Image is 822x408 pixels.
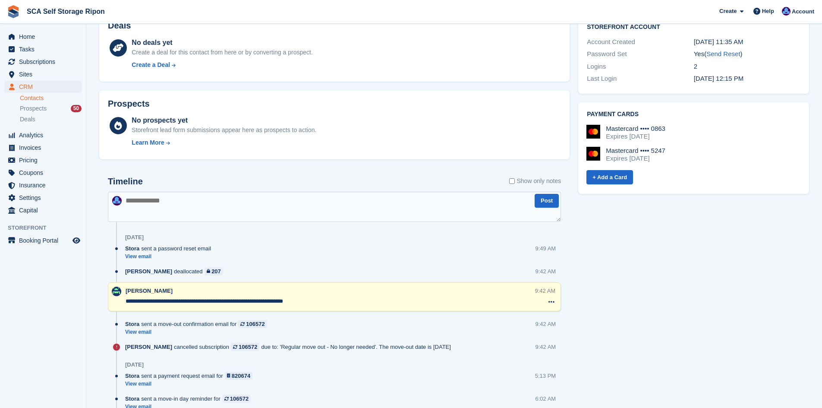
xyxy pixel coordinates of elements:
span: Stora [125,395,139,403]
div: sent a password reset email [125,244,215,253]
a: 820674 [225,372,253,380]
span: Analytics [19,129,71,141]
div: Expires [DATE] [606,133,665,140]
div: Logins [587,62,693,72]
img: Thomas Webb [112,287,121,296]
div: 50 [71,105,82,112]
div: 5:13 PM [535,372,556,380]
span: Create [719,7,737,16]
span: Pricing [19,154,71,166]
span: Prospects [20,104,47,113]
span: [PERSON_NAME] [125,343,172,351]
span: Subscriptions [19,56,71,68]
span: Help [762,7,774,16]
div: 2 [694,62,800,72]
span: CRM [19,81,71,93]
div: Password Set [587,49,693,59]
img: Sarah Race [112,196,122,206]
span: Coupons [19,167,71,179]
h2: Deals [108,21,131,31]
span: Account [792,7,814,16]
a: menu [4,234,82,247]
a: Contacts [20,94,82,102]
div: 9:49 AM [535,244,556,253]
span: Invoices [19,142,71,154]
div: Last Login [587,74,693,84]
h2: Storefront Account [587,22,800,31]
div: Learn More [132,138,164,147]
span: Tasks [19,43,71,55]
div: Create a deal for this contact from here or by converting a prospect. [132,48,312,57]
a: Learn More [132,138,316,147]
div: No deals yet [132,38,312,48]
div: sent a payment request email for [125,372,257,380]
h2: Timeline [108,177,143,187]
a: 106572 [222,395,251,403]
a: 106572 [238,320,267,328]
span: Stora [125,320,139,328]
a: View email [125,253,215,260]
span: [PERSON_NAME] [125,267,172,275]
div: 6:02 AM [535,395,556,403]
img: stora-icon-8386f47178a22dfd0bd8f6a31ec36ba5ce8667c1dd55bd0f319d3a0aa187defe.svg [7,5,20,18]
span: Stora [125,372,139,380]
div: 820674 [232,372,250,380]
a: SCA Self Storage Ripon [23,4,108,19]
span: Settings [19,192,71,204]
img: Mastercard Logo [586,125,600,139]
div: [DATE] 11:35 AM [694,37,800,47]
div: cancelled subscription due to: 'Regular move out - No longer needed'. The move-out date is [DATE] [125,343,455,351]
div: Account Created [587,37,693,47]
h2: Prospects [108,99,150,109]
time: 2025-09-05 11:15:22 UTC [694,75,744,82]
div: sent a move-out confirmation email for [125,320,271,328]
div: 106572 [246,320,265,328]
img: Sarah Race [782,7,791,16]
a: menu [4,43,82,55]
div: 106572 [239,343,257,351]
span: Sites [19,68,71,80]
div: sent a move-in day reminder for [125,395,255,403]
div: 9:42 AM [535,320,556,328]
a: View email [125,380,257,388]
span: Insurance [19,179,71,191]
input: Show only notes [509,177,515,186]
a: menu [4,179,82,191]
span: ( ) [704,50,742,57]
div: Storefront lead form submissions appear here as prospects to action. [132,126,316,135]
div: deallocated [125,267,227,275]
button: Post [535,194,559,208]
a: Send Reset [706,50,740,57]
img: Mastercard Logo [586,147,600,161]
div: 106572 [230,395,249,403]
h2: Payment cards [587,111,800,118]
div: 9:42 AM [535,343,556,351]
a: menu [4,167,82,179]
a: 106572 [231,343,259,351]
div: Expires [DATE] [606,155,665,162]
a: menu [4,31,82,43]
a: Preview store [71,235,82,246]
span: [PERSON_NAME] [126,288,173,294]
div: [DATE] [125,234,144,241]
a: 207 [205,267,223,275]
a: + Add a Card [586,170,633,184]
a: Prospects 50 [20,104,82,113]
a: Create a Deal [132,60,312,70]
span: Deals [20,115,35,123]
span: Booking Portal [19,234,71,247]
div: No prospects yet [132,115,316,126]
a: menu [4,56,82,68]
div: [DATE] [125,361,144,368]
div: 207 [211,267,221,275]
a: menu [4,204,82,216]
div: Create a Deal [132,60,170,70]
label: Show only notes [509,177,561,186]
a: menu [4,129,82,141]
div: 9:42 AM [535,267,556,275]
div: Mastercard •••• 0863 [606,125,665,133]
div: Mastercard •••• 5247 [606,147,665,155]
a: menu [4,154,82,166]
a: menu [4,192,82,204]
a: menu [4,68,82,80]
